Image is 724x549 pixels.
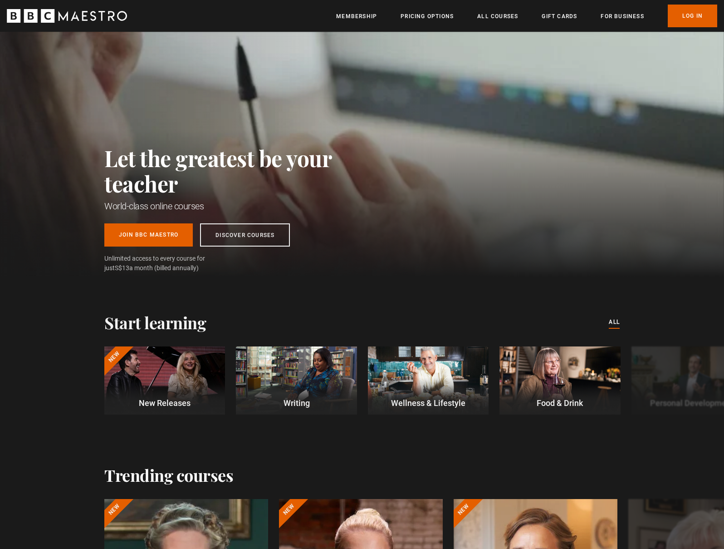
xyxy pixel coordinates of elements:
[368,397,489,409] p: Wellness & Lifestyle
[104,397,225,409] p: New Releases
[609,317,620,327] a: All
[336,12,377,21] a: Membership
[499,346,620,415] a: Food & Drink
[601,12,644,21] a: For business
[104,223,193,247] a: Join BBC Maestro
[104,346,225,415] a: New New Releases
[104,313,206,332] h2: Start learning
[104,465,233,485] h2: Trending courses
[542,12,577,21] a: Gift Cards
[336,5,717,27] nav: Primary
[499,397,620,409] p: Food & Drink
[104,145,372,196] h2: Let the greatest be your teacher
[115,264,129,272] span: S$13
[401,12,454,21] a: Pricing Options
[236,346,357,415] a: Writing
[477,12,518,21] a: All Courses
[200,223,290,247] a: Discover Courses
[236,397,357,409] p: Writing
[368,346,489,415] a: Wellness & Lifestyle
[104,200,372,213] h1: World-class online courses
[7,9,127,23] svg: BBC Maestro
[104,254,227,273] span: Unlimited access to every course for just a month (billed annually)
[668,5,717,27] a: Log In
